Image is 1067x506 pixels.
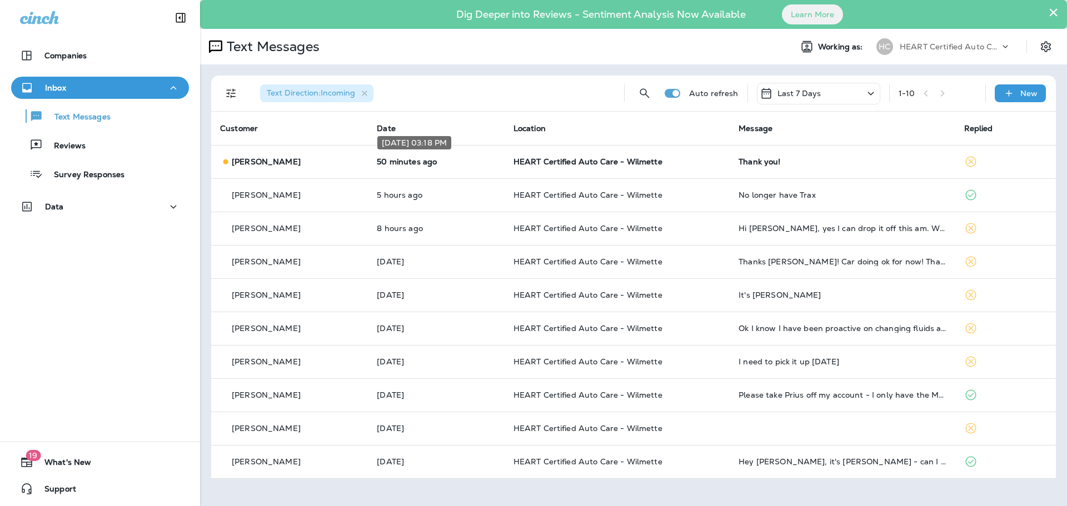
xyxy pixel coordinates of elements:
span: Customer [220,123,258,133]
button: 19What's New [11,451,189,473]
p: Oct 8, 2025 02:40 PM [377,324,495,333]
div: Ok I know I have been proactive on changing fluids and filters with you guys [739,324,946,333]
button: Filters [220,82,242,104]
div: Please take Prius off my account - I only have the Mazda now [739,390,946,399]
div: Thanks Dimitri! Car doing ok for now! Thank you! [739,257,946,266]
p: Companies [44,51,87,60]
span: Replied [964,123,993,133]
p: [PERSON_NAME] [232,224,301,233]
button: Collapse Sidebar [165,7,196,29]
button: Support [11,478,189,500]
p: Reviews [43,141,86,152]
p: Oct 9, 2025 03:18 PM [377,157,495,166]
p: [PERSON_NAME] [232,424,301,433]
span: HEART Certified Auto Care - Wilmette [513,290,662,300]
p: [PERSON_NAME] [232,157,301,166]
button: Text Messages [11,104,189,128]
p: [PERSON_NAME] [232,357,301,366]
span: HEART Certified Auto Care - Wilmette [513,457,662,467]
p: Oct 8, 2025 02:49 PM [377,290,495,299]
p: Oct 9, 2025 10:08 AM [377,191,495,199]
p: Oct 8, 2025 09:20 AM [377,357,495,366]
p: Oct 9, 2025 07:29 AM [377,224,495,233]
p: Oct 8, 2025 08:49 AM [377,424,495,433]
p: Text Messages [43,112,111,123]
p: New [1020,89,1038,98]
p: [PERSON_NAME] [232,324,301,333]
button: Search Messages [634,82,656,104]
span: HEART Certified Auto Care - Wilmette [513,257,662,267]
p: Auto refresh [689,89,739,98]
div: It's Christina Yasenak [739,290,946,299]
p: Oct 6, 2025 06:59 AM [377,457,495,466]
button: Settings [1036,37,1056,57]
span: 19 [26,450,41,461]
p: Text Messages [222,38,320,55]
button: Data [11,196,189,218]
div: 1 - 10 [899,89,915,98]
span: HEART Certified Auto Care - Wilmette [513,223,662,233]
span: HEART Certified Auto Care - Wilmette [513,423,662,433]
button: Survey Responses [11,162,189,186]
span: Location [513,123,546,133]
span: Message [739,123,772,133]
p: Oct 8, 2025 08:50 AM [377,390,495,399]
p: Last 7 Days [777,89,821,98]
p: [PERSON_NAME] [232,191,301,199]
div: Hey Armando, it's Alix Leviton - can I swing by for an oil top off this week? [739,457,946,466]
button: Companies [11,44,189,67]
p: [PERSON_NAME] [232,290,301,299]
p: [PERSON_NAME] [232,457,301,466]
span: Date [377,123,396,133]
div: [DATE] 03:18 PM [377,136,451,149]
span: Text Direction : Incoming [267,88,355,98]
div: Text Direction:Incoming [260,84,373,102]
p: Survey Responses [43,170,124,181]
span: Working as: [818,42,865,52]
p: Oct 8, 2025 03:44 PM [377,257,495,266]
button: Reviews [11,133,189,157]
span: What's New [33,458,91,471]
p: [PERSON_NAME] [232,390,301,399]
div: HC [876,38,893,55]
button: Close [1048,3,1059,21]
div: I need to pick it up today [739,357,946,366]
span: HEART Certified Auto Care - Wilmette [513,357,662,367]
p: [PERSON_NAME] [232,257,301,266]
div: No longer have Trax [739,191,946,199]
p: HEART Certified Auto Care [900,42,1000,51]
div: Hi Dimitri, yes I can drop it off this am. What time? [739,224,946,233]
span: HEART Certified Auto Care - Wilmette [513,157,662,167]
button: Learn More [782,4,843,24]
span: HEART Certified Auto Care - Wilmette [513,190,662,200]
span: HEART Certified Auto Care - Wilmette [513,323,662,333]
button: Inbox [11,77,189,99]
div: Thank you! [739,157,946,166]
p: Data [45,202,64,211]
p: Dig Deeper into Reviews - Sentiment Analysis Now Available [424,13,778,16]
span: Support [33,484,76,498]
span: HEART Certified Auto Care - Wilmette [513,390,662,400]
p: Inbox [45,83,66,92]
